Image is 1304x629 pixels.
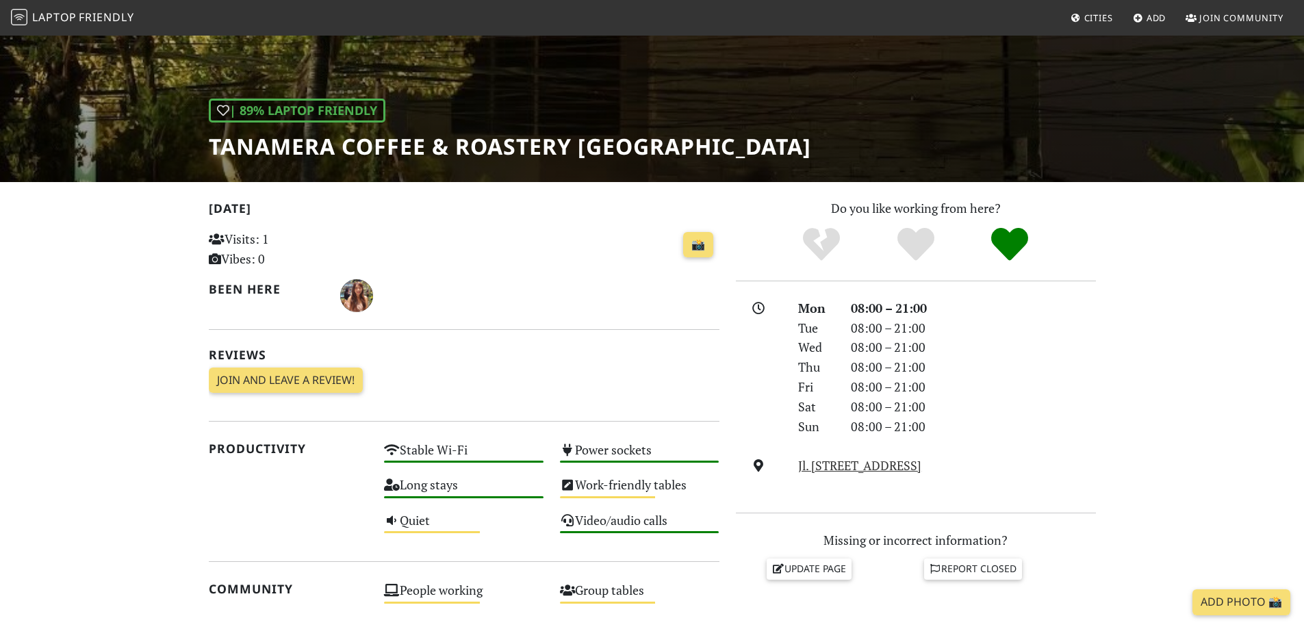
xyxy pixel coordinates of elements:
[376,579,552,614] div: People working
[11,6,134,30] a: LaptopFriendly LaptopFriendly
[32,10,77,25] span: Laptop
[209,201,719,221] h2: [DATE]
[209,133,811,159] h1: Tanamera Coffee & Roastery [GEOGRAPHIC_DATA]
[843,357,1104,377] div: 08:00 – 21:00
[790,377,842,397] div: Fri
[376,474,552,509] div: Long stays
[376,509,552,544] div: Quiet
[790,337,842,357] div: Wed
[209,348,719,362] h2: Reviews
[209,441,368,456] h2: Productivity
[774,226,869,264] div: No
[790,417,842,437] div: Sun
[11,9,27,25] img: LaptopFriendly
[340,286,373,303] span: IVONNE SUWARMA
[790,357,842,377] div: Thu
[79,10,133,25] span: Friendly
[962,226,1057,264] div: Definitely!
[790,298,842,318] div: Mon
[767,559,852,579] a: Update page
[843,337,1104,357] div: 08:00 – 21:00
[736,198,1096,218] p: Do you like working from here?
[843,298,1104,318] div: 08:00 – 21:00
[552,579,728,614] div: Group tables
[798,457,921,474] a: Jl. [STREET_ADDRESS]
[552,439,728,474] div: Power sockets
[209,229,368,269] p: Visits: 1 Vibes: 0
[843,397,1104,417] div: 08:00 – 21:00
[1084,12,1113,24] span: Cities
[924,559,1023,579] a: Report closed
[209,368,363,394] a: Join and leave a review!
[552,474,728,509] div: Work-friendly tables
[843,417,1104,437] div: 08:00 – 21:00
[209,282,324,296] h2: Been here
[1199,12,1283,24] span: Join Community
[1192,589,1290,615] a: Add Photo 📸
[869,226,963,264] div: Yes
[1180,5,1289,30] a: Join Community
[1127,5,1172,30] a: Add
[1065,5,1118,30] a: Cities
[340,279,373,312] img: 4647-ivonne.jpg
[736,530,1096,550] p: Missing or incorrect information?
[376,439,552,474] div: Stable Wi-Fi
[209,582,368,596] h2: Community
[683,232,713,258] a: 📸
[209,99,385,123] div: | 89% Laptop Friendly
[1147,12,1166,24] span: Add
[843,318,1104,338] div: 08:00 – 21:00
[790,397,842,417] div: Sat
[552,509,728,544] div: Video/audio calls
[790,318,842,338] div: Tue
[843,377,1104,397] div: 08:00 – 21:00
